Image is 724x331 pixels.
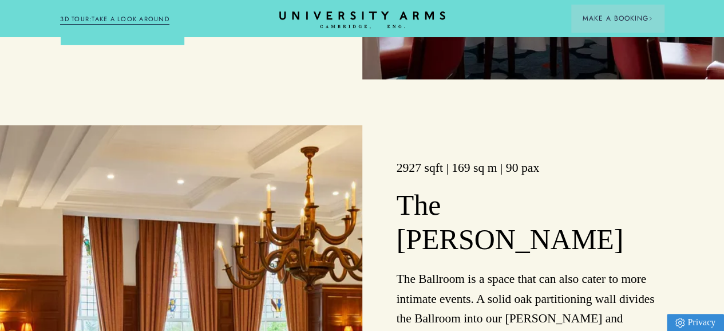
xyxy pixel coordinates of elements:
[397,188,664,258] h2: The [PERSON_NAME]
[279,11,445,29] a: Home
[667,314,724,331] a: Privacy
[675,318,685,328] img: Privacy
[397,160,664,176] h3: 2927 sqft | 169 sq m | 90 pax
[60,14,169,25] a: 3D TOUR:TAKE A LOOK AROUND
[648,17,652,21] img: Arrow icon
[571,5,664,32] button: Make a BookingArrow icon
[583,13,652,23] span: Make a Booking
